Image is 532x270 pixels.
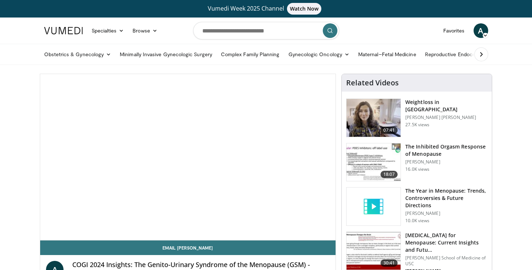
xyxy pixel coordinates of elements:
[45,3,487,15] a: Vumedi Week 2025 ChannelWatch Now
[284,47,354,62] a: Gynecologic Oncology
[405,187,487,209] h3: The Year in Menopause: Trends, Controversies & Future Directions
[380,127,398,134] span: 07:41
[439,23,469,38] a: Favorites
[405,159,487,165] p: [PERSON_NAME]
[405,218,429,224] p: 10.0K views
[347,188,401,225] img: video_placeholder_short.svg
[354,47,421,62] a: Maternal–Fetal Medicine
[405,115,487,120] p: [PERSON_NAME] [PERSON_NAME]
[346,78,399,87] h4: Related Videos
[128,23,162,38] a: Browse
[40,47,116,62] a: Obstetrics & Gynecology
[474,23,488,38] a: A
[405,255,487,267] p: [PERSON_NAME] School of Medicine of USC
[405,99,487,113] h3: Weightloss in [GEOGRAPHIC_DATA]
[405,211,487,216] p: [PERSON_NAME]
[380,171,398,178] span: 18:07
[346,143,487,182] a: 18:07 The Inhibited Orgasm Response of Menopause [PERSON_NAME] 16.0K views
[287,3,322,15] span: Watch Now
[217,47,284,62] a: Complex Family Planning
[40,74,336,240] video-js: Video Player
[405,122,429,128] p: 27.5K views
[347,143,401,181] img: 283c0f17-5e2d-42ba-a87c-168d447cdba4.150x105_q85_crop-smart_upscale.jpg
[193,22,339,39] input: Search topics, interventions
[405,232,487,254] h3: [MEDICAL_DATA] for Menopause: Current Insights and Futu…
[346,99,487,137] a: 07:41 Weightloss in [GEOGRAPHIC_DATA] [PERSON_NAME] [PERSON_NAME] 27.5K views
[87,23,129,38] a: Specialties
[380,259,398,267] span: 30:41
[40,240,336,255] a: Email [PERSON_NAME]
[347,99,401,137] img: 9983fed1-7565-45be-8934-aef1103ce6e2.150x105_q85_crop-smart_upscale.jpg
[347,232,401,270] img: 47271b8a-94f4-49c8-b914-2a3d3af03a9e.150x105_q85_crop-smart_upscale.jpg
[346,187,487,226] a: The Year in Menopause: Trends, Controversies & Future Directions [PERSON_NAME] 10.0K views
[115,47,217,62] a: Minimally Invasive Gynecologic Surgery
[44,27,83,34] img: VuMedi Logo
[405,143,487,158] h3: The Inhibited Orgasm Response of Menopause
[405,166,429,172] p: 16.0K views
